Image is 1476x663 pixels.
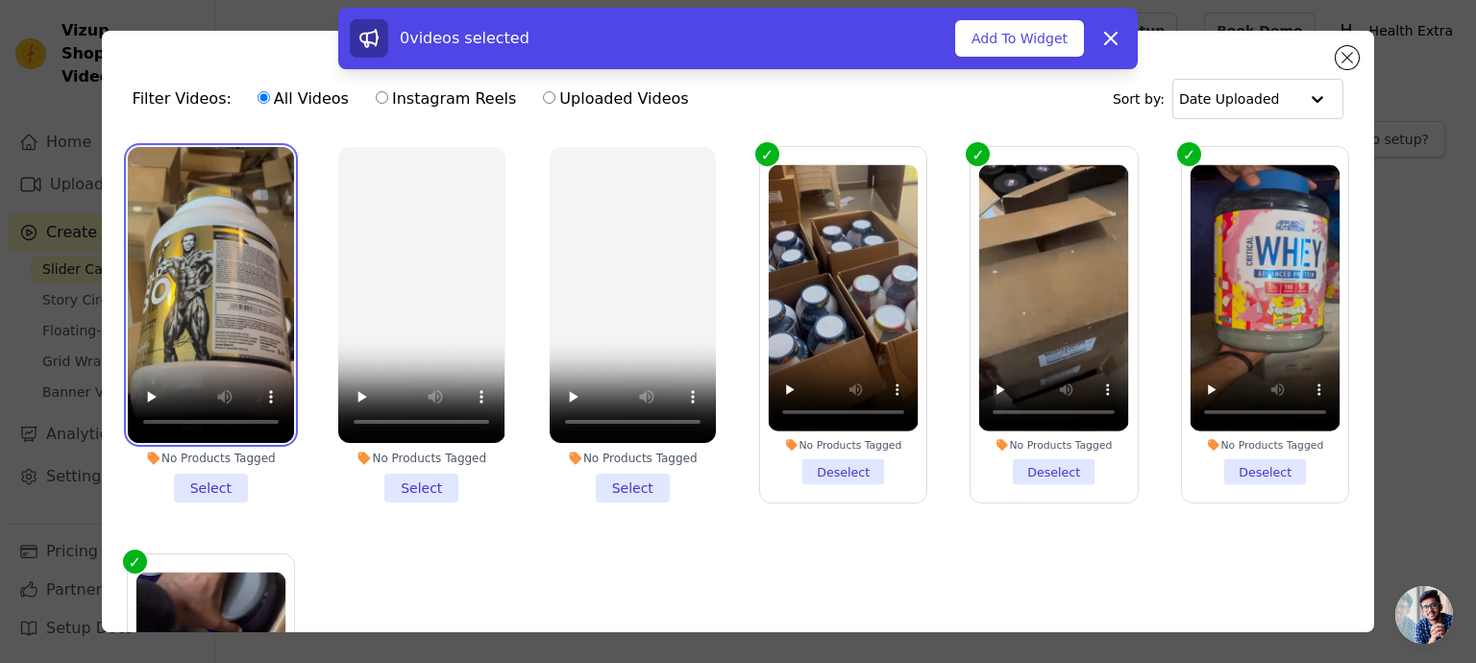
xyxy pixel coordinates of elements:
button: Add To Widget [955,20,1084,57]
label: Instagram Reels [375,86,517,111]
div: No Products Tagged [128,451,294,466]
div: No Products Tagged [550,451,716,466]
div: Open chat [1395,586,1453,644]
div: Sort by: [1113,79,1344,119]
div: No Products Tagged [979,438,1129,452]
label: All Videos [257,86,350,111]
div: No Products Tagged [1191,438,1341,452]
span: 0 videos selected [400,29,529,47]
div: Filter Videos: [133,77,700,121]
div: No Products Tagged [769,438,919,452]
div: No Products Tagged [338,451,504,466]
label: Uploaded Videos [542,86,689,111]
